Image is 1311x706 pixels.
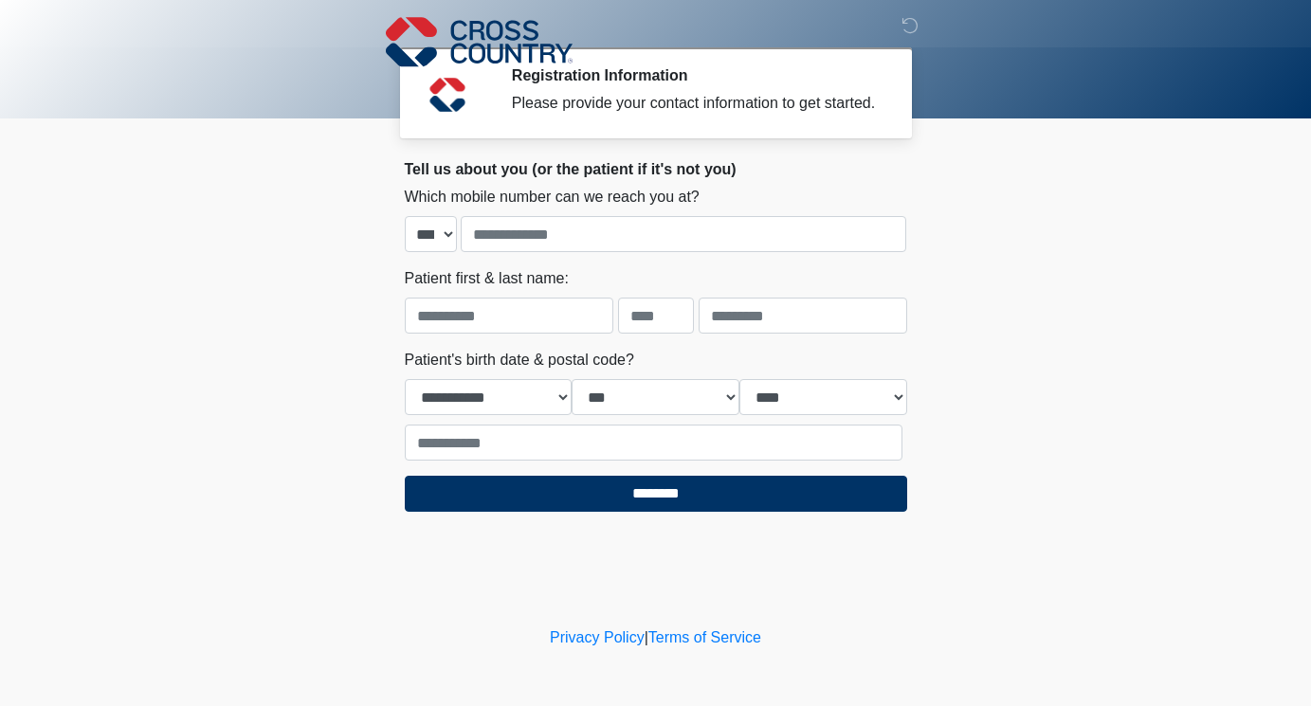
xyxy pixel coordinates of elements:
label: Which mobile number can we reach you at? [405,186,700,208]
a: Privacy Policy [550,629,645,645]
a: | [645,629,648,645]
div: Please provide your contact information to get started. [512,92,879,115]
h2: Tell us about you (or the patient if it's not you) [405,160,907,178]
a: Terms of Service [648,629,761,645]
label: Patient first & last name: [405,267,569,290]
label: Patient's birth date & postal code? [405,349,634,371]
img: Agent Avatar [419,66,476,123]
img: Cross Country Logo [386,14,574,69]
